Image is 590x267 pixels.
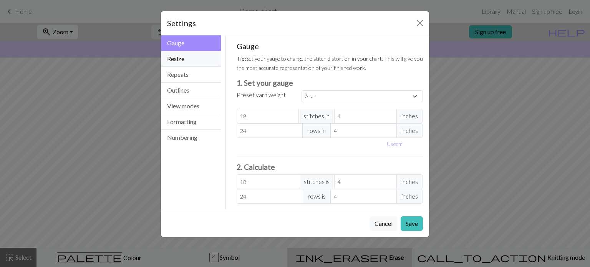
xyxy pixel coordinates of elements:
[161,67,221,83] button: Repeats
[299,174,335,189] span: stitches is
[396,189,423,204] span: inches
[161,83,221,98] button: Outlines
[161,98,221,114] button: View modes
[237,55,246,62] strong: Tip:
[167,17,196,29] h5: Settings
[396,123,423,138] span: inches
[237,163,423,171] h3: 2. Calculate
[161,35,221,51] button: Gauge
[161,51,221,67] button: Resize
[396,109,423,123] span: inches
[298,109,335,123] span: stitches in
[370,216,398,231] button: Cancel
[383,138,406,150] button: Usecm
[237,78,423,87] h3: 1. Set your gauge
[401,216,423,231] button: Save
[237,41,423,51] h5: Gauge
[396,174,423,189] span: inches
[161,114,221,130] button: Formatting
[237,90,286,100] label: Preset yarn weight
[303,189,331,204] span: rows is
[161,130,221,145] button: Numbering
[414,17,426,29] button: Close
[302,123,331,138] span: rows in
[237,55,423,71] small: Set your gauge to change the stitch distortion in your chart. This will give you the most accurat...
